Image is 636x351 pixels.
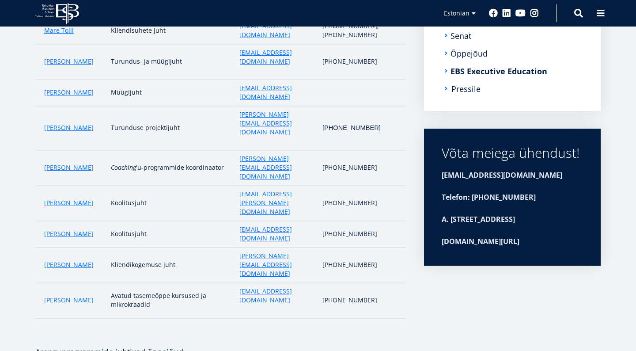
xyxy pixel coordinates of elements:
[44,198,94,207] a: [PERSON_NAME]
[442,170,562,180] strong: [EMAIL_ADDRESS][DOMAIN_NAME]
[106,18,235,44] td: Kliendisuhete juht
[450,31,471,40] a: Senat
[530,9,539,18] a: Instagram
[502,9,511,18] a: Linkedin
[442,214,515,224] strong: A. [STREET_ADDRESS]
[106,186,235,221] td: Koolitusjuht
[239,22,314,39] a: [EMAIL_ADDRESS][DOMAIN_NAME]
[450,67,547,76] a: EBS Executive Education
[318,44,406,80] td: [PHONE_NUMBER]
[44,229,94,238] a: [PERSON_NAME]
[318,221,406,248] td: [PHONE_NUMBER]
[450,49,488,58] a: Õppejõud
[318,150,406,186] td: [PHONE_NUMBER]
[106,80,235,106] td: Müügijuht
[111,163,136,172] em: Coaching
[239,154,314,181] a: [PERSON_NAME][EMAIL_ADDRESS][DOMAIN_NAME]
[442,237,519,246] strong: [DOMAIN_NAME][URL]
[442,192,536,202] strong: Telefon: [PHONE_NUMBER]
[239,287,314,305] a: [EMAIL_ADDRESS][DOMAIN_NAME]
[489,9,498,18] a: Facebook
[318,248,406,283] td: [PHONE_NUMBER]
[239,252,314,278] a: [PERSON_NAME][EMAIL_ADDRESS][DOMAIN_NAME]
[106,150,235,186] td: 'u-programmide koordinaator
[442,146,583,160] div: Võta meiega ühendust!
[318,186,406,221] td: [PHONE_NUMBER]
[318,18,406,44] td: [PHONE_NUMBER]; [PHONE_NUMBER]
[451,84,481,93] a: Pressile
[239,84,314,101] a: [EMAIL_ADDRESS][DOMAIN_NAME]
[44,163,94,172] a: [PERSON_NAME]
[44,296,94,305] a: [PERSON_NAME]
[239,110,314,137] a: [PERSON_NAME][EMAIL_ADDRESS][DOMAIN_NAME]
[318,283,406,318] td: [PHONE_NUMBER]
[44,57,94,66] a: [PERSON_NAME]
[239,225,314,243] a: [EMAIL_ADDRESS][DOMAIN_NAME]
[106,44,235,80] td: Turundus- ja müügijuht
[44,123,94,132] a: [PERSON_NAME]
[106,248,235,283] td: Kliendikogemuse juht
[322,124,381,131] span: [PHONE_NUMBER]
[44,88,94,97] a: [PERSON_NAME]
[106,283,235,318] td: Avatud tasemeõppe kursused ja mikrokraadid
[44,26,74,35] a: Mare Tolli
[239,190,314,216] a: [EMAIL_ADDRESS][PERSON_NAME][DOMAIN_NAME]
[106,106,235,150] td: Turunduse projektijuht
[44,260,94,269] a: [PERSON_NAME]
[239,48,314,66] a: [EMAIL_ADDRESS][DOMAIN_NAME]
[106,221,235,248] td: Koolitusjuht
[515,9,526,18] a: Youtube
